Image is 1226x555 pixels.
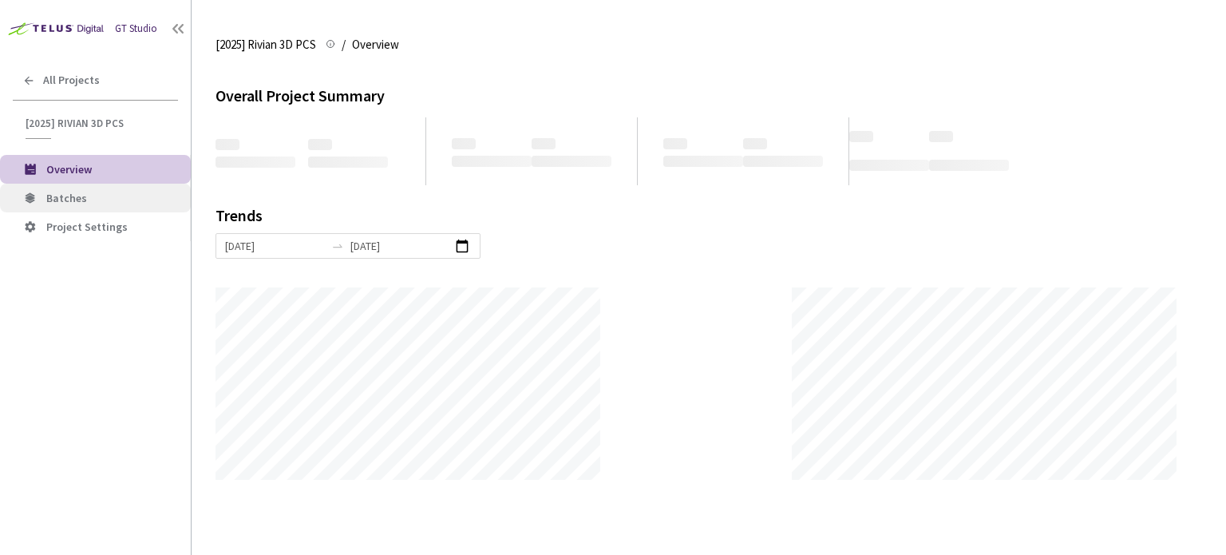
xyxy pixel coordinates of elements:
span: All Projects [43,73,100,87]
span: Project Settings [46,220,128,234]
span: ‌ [308,157,388,168]
span: ‌ [929,131,953,142]
span: ‌ [452,156,532,167]
span: ‌ [452,138,476,149]
span: to [331,240,344,252]
div: Overall Project Summary [216,83,1202,108]
span: ‌ [216,139,239,150]
span: ‌ [929,160,1009,171]
li: / [342,35,346,54]
span: ‌ [849,131,873,142]
input: End date [350,237,450,255]
span: ‌ [308,139,332,150]
span: Overview [352,35,399,54]
span: ‌ [663,156,743,167]
input: Start date [225,237,325,255]
span: [2025] Rivian 3D PCS [26,117,168,130]
span: ‌ [216,157,295,168]
span: ‌ [743,156,823,167]
span: swap-right [331,240,344,252]
span: Batches [46,191,87,205]
span: ‌ [663,138,687,149]
span: ‌ [849,160,929,171]
div: Trends [216,208,1180,233]
span: [2025] Rivian 3D PCS [216,35,316,54]
span: ‌ [532,156,611,167]
div: GT Studio [115,21,157,37]
span: Overview [46,162,92,176]
span: ‌ [532,138,556,149]
span: ‌ [743,138,767,149]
